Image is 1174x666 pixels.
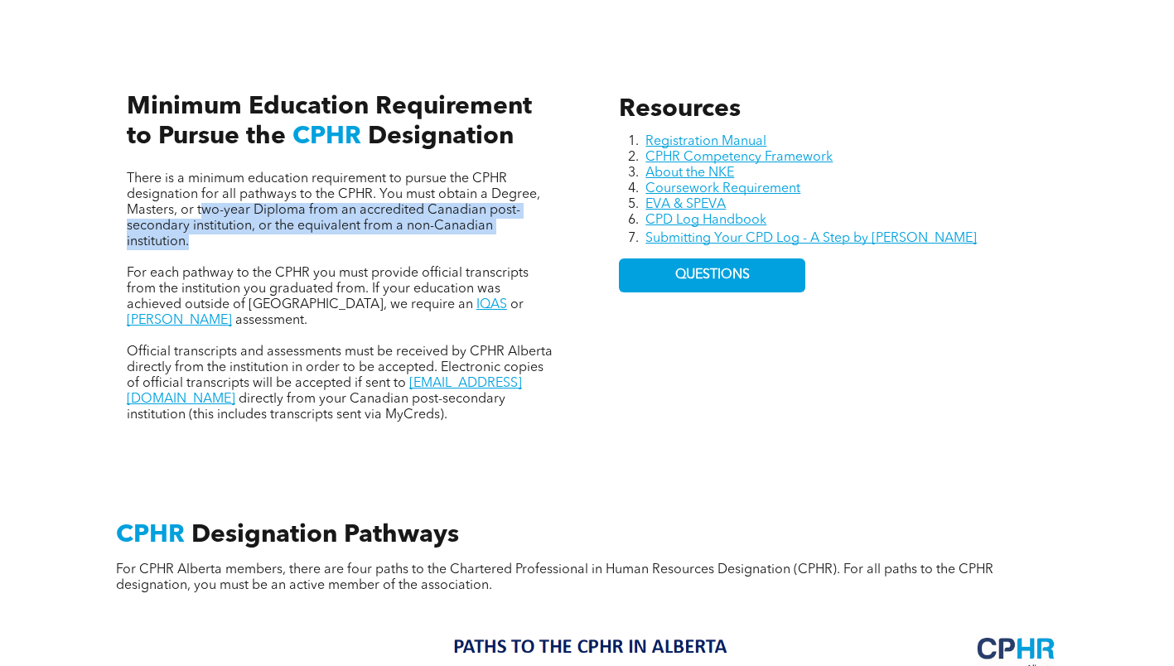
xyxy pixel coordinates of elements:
[127,393,505,422] span: directly from your Canadian post-secondary institution (this includes transcripts sent via MyCreds).
[645,166,734,180] a: About the NKE
[116,563,993,592] span: For CPHR Alberta members, there are four paths to the Chartered Professional in Human Resources D...
[127,94,532,149] span: Minimum Education Requirement to Pursue the
[368,124,514,149] span: Designation
[127,345,553,390] span: Official transcripts and assessments must be received by CPHR Alberta directly from the instituti...
[127,267,529,311] span: For each pathway to the CPHR you must provide official transcripts from the institution you gradu...
[645,135,766,148] a: Registration Manual
[191,523,459,548] span: Designation Pathways
[116,523,185,548] span: CPHR
[645,198,726,211] a: EVA & SPEVA
[127,314,232,327] a: [PERSON_NAME]
[675,268,750,283] span: QUESTIONS
[645,232,977,245] a: Submitting Your CPD Log - A Step by [PERSON_NAME]
[619,97,741,122] span: Resources
[235,314,307,327] span: assessment.
[127,377,522,406] a: [EMAIL_ADDRESS][DOMAIN_NAME]
[127,172,540,249] span: There is a minimum education requirement to pursue the CPHR designation for all pathways to the C...
[510,298,524,311] span: or
[645,151,833,164] a: CPHR Competency Framework
[292,124,361,149] span: CPHR
[645,182,800,195] a: Coursework Requirement
[476,298,507,311] a: IQAS
[619,258,805,292] a: QUESTIONS
[645,214,766,227] a: CPD Log Handbook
